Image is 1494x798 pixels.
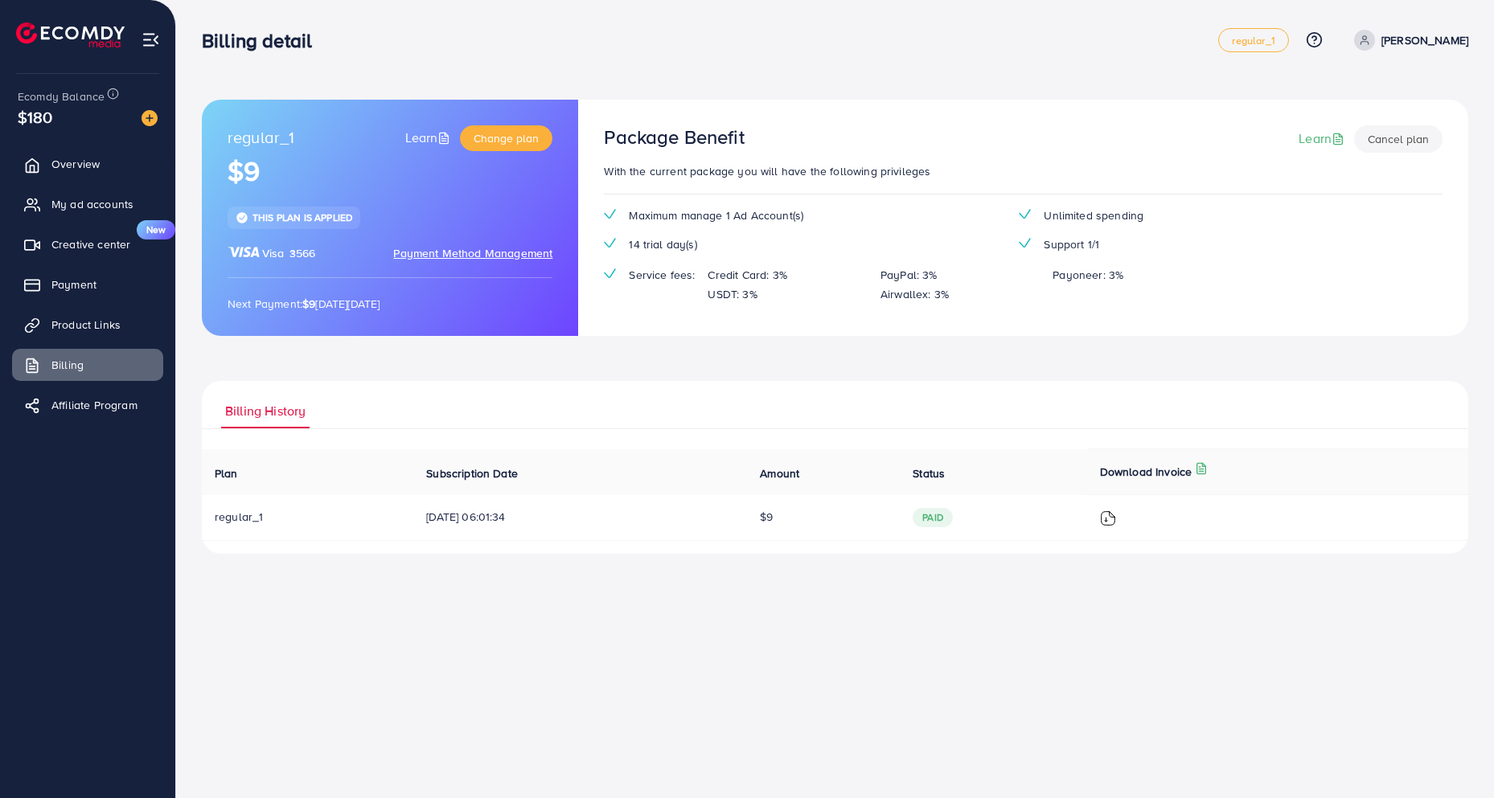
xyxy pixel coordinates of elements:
[1232,35,1274,46] span: regular_1
[1053,265,1123,284] p: Payoneer: 3%
[252,211,352,224] span: This plan is applied
[604,209,616,219] img: tick
[202,29,325,52] h3: Billing detail
[708,265,786,284] p: Credit Card: 3%
[880,284,949,304] p: Airwallex: 3%
[12,228,163,260] a: Creative centerNew
[12,188,163,220] a: My ad accounts
[604,238,616,248] img: tick
[1100,510,1116,526] img: ic-download-invoice.1f3c1b55.svg
[913,508,953,527] span: paid
[225,402,306,420] span: Billing History
[262,245,285,261] span: Visa
[1348,30,1468,51] a: [PERSON_NAME]
[289,245,316,261] span: 3566
[426,465,518,481] span: Subscription Date
[51,196,133,212] span: My ad accounts
[12,148,163,180] a: Overview
[12,268,163,301] a: Payment
[760,509,773,525] span: $9
[604,125,744,149] h3: Package Benefit
[474,130,539,146] span: Change plan
[51,317,121,333] span: Product Links
[18,88,105,104] span: Ecomdy Balance
[1218,28,1288,52] a: regular_1
[215,509,263,525] span: regular_1
[228,155,552,188] h1: $9
[228,245,260,259] img: brand
[426,509,734,525] span: [DATE] 06:01:34
[629,207,803,223] span: Maximum manage 1 Ad Account(s)
[1019,238,1031,248] img: tick
[629,267,695,283] span: Service fees:
[228,125,294,151] span: regular_1
[604,162,1443,181] p: With the current package you will have the following privileges
[51,357,84,373] span: Billing
[18,105,53,129] span: $180
[236,211,248,224] img: tick
[12,349,163,381] a: Billing
[1299,129,1348,148] a: Learn
[228,294,552,313] p: Next Payment: [DATE][DATE]
[12,309,163,341] a: Product Links
[760,465,799,481] span: Amount
[142,110,158,126] img: image
[1381,31,1468,50] p: [PERSON_NAME]
[405,129,454,147] a: Learn
[393,245,552,261] span: Payment Method Management
[629,236,696,252] span: 14 trial day(s)
[51,276,96,293] span: Payment
[913,465,945,481] span: Status
[880,265,938,284] p: PayPal: 3%
[1100,462,1192,481] p: Download Invoice
[51,236,130,252] span: Creative center
[708,284,757,304] p: USDT: 3%
[1044,207,1143,223] span: Unlimited spending
[604,268,616,279] img: tick
[51,156,100,172] span: Overview
[1019,209,1031,219] img: tick
[302,296,315,312] strong: $9
[137,220,175,239] span: New
[1044,236,1099,252] span: Support 1/1
[1426,726,1482,786] iframe: Chat
[16,23,125,47] img: logo
[215,465,238,481] span: Plan
[12,389,163,421] a: Affiliate Program
[142,31,160,49] img: menu
[460,125,552,151] button: Change plan
[1354,125,1443,153] button: Cancel plan
[51,397,137,413] span: Affiliate Program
